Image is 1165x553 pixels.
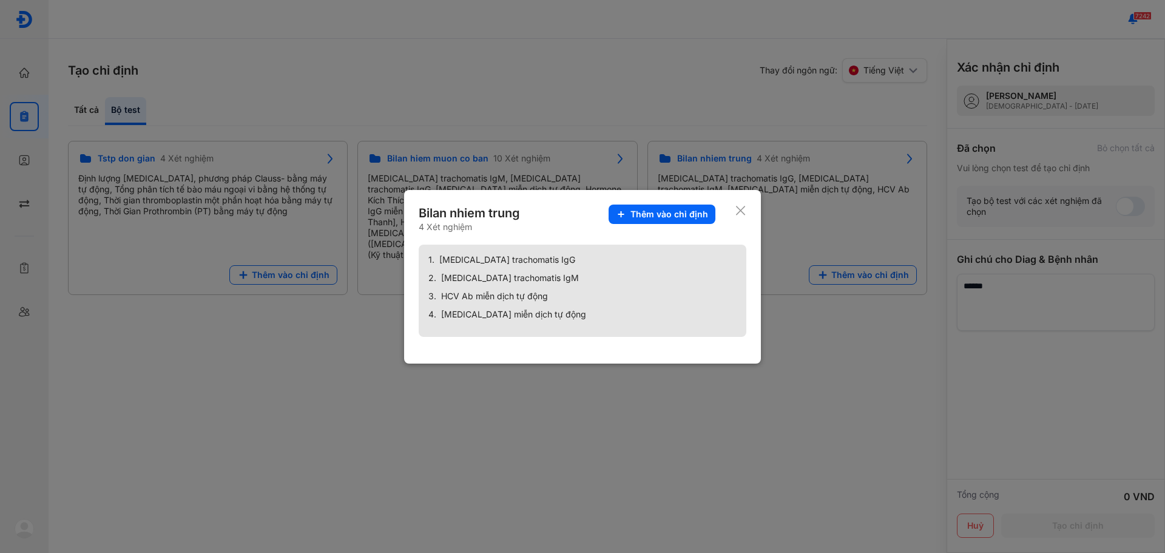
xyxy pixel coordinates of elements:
[428,254,434,265] span: 1.
[439,254,575,265] span: [MEDICAL_DATA] trachomatis IgG
[609,205,715,224] button: Thêm vào chỉ định
[441,273,579,283] span: [MEDICAL_DATA] trachomatis IgM
[428,273,436,283] span: 2.
[630,209,708,220] span: Thêm vào chỉ định
[419,205,522,222] div: Bilan nhiem trung
[428,291,436,302] span: 3.
[441,309,586,320] span: [MEDICAL_DATA] miễn dịch tự động
[419,222,522,232] div: 4 Xét nghiệm
[441,291,548,302] span: HCV Ab miễn dịch tự động
[428,309,436,320] span: 4.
